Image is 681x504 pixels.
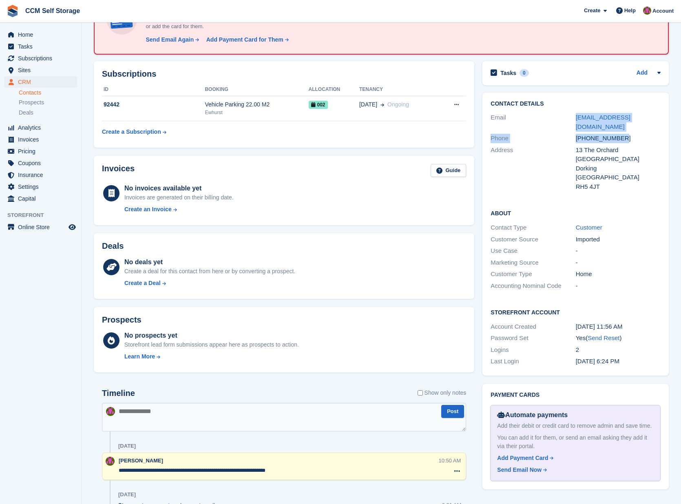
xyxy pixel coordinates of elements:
div: 13 The Orchard [576,146,661,155]
a: menu [4,29,77,40]
div: [PHONE_NUMBER] [576,134,661,143]
div: Dorking [576,164,661,173]
div: Send Email Again [146,35,194,44]
div: Learn More [124,352,155,361]
div: No deals yet [124,257,295,267]
a: Create an Invoice [124,205,234,214]
th: Booking [205,83,308,96]
div: Marketing Source [491,258,575,267]
div: Invoices are generated on their billing date. [124,193,234,202]
a: Add Payment Card [497,454,650,462]
div: Create a Deal [124,279,161,287]
span: Subscriptions [18,53,67,64]
a: Add Payment Card for Them [203,35,290,44]
div: Logins [491,345,575,355]
div: Create a Subscription [102,128,161,136]
div: Contact Type [491,223,575,232]
a: menu [4,157,77,169]
th: Tenancy [359,83,439,96]
div: Use Case [491,246,575,256]
div: Customer Type [491,270,575,279]
a: menu [4,53,77,64]
a: Create a Subscription [102,124,166,139]
div: Add Payment Card [497,454,548,462]
span: Insurance [18,169,67,181]
span: Capital [18,193,67,204]
div: Storefront lead form submissions appear here as prospects to action. [124,340,299,349]
a: CCM Self Storage [22,4,83,18]
a: Guide [431,164,467,177]
a: [EMAIL_ADDRESS][DOMAIN_NAME] [576,114,630,130]
span: [PERSON_NAME] [119,458,163,464]
div: Yes [576,334,661,343]
a: menu [4,122,77,133]
span: Deals [19,109,33,117]
div: Create an Invoice [124,205,172,214]
div: Vehicle Parking 22.00 M2 [205,100,308,109]
h2: Storefront Account [491,308,661,316]
span: ( ) [586,334,621,341]
span: Online Store [18,221,67,233]
span: Home [18,29,67,40]
a: Add [637,69,648,78]
h2: Invoices [102,164,135,177]
th: Allocation [309,83,359,96]
span: Account [652,7,674,15]
th: ID [102,83,205,96]
div: RH5 4JT [576,182,661,192]
a: Send Reset [588,334,619,341]
input: Show only notes [418,389,423,397]
div: [DATE] [118,443,136,449]
a: menu [4,41,77,52]
a: Deals [19,108,77,117]
span: Pricing [18,146,67,157]
div: Accounting Nominal Code [491,281,575,291]
div: 92442 [102,100,205,109]
a: Customer [576,224,602,231]
div: Send Email Now [497,466,542,474]
span: Invoices [18,134,67,145]
div: Password Set [491,334,575,343]
a: menu [4,146,77,157]
span: Tasks [18,41,67,52]
div: You can add it for them, or send an email asking they add it via their portal. [497,433,654,451]
div: Account Created [491,322,575,332]
div: Ewhurst [205,109,308,116]
div: Phone [491,134,575,143]
img: Tracy St Clair [106,457,115,466]
div: No prospects yet [124,331,299,340]
div: Imported [576,235,661,244]
span: Sites [18,64,67,76]
a: menu [4,193,77,204]
div: Home [576,270,661,279]
span: Ongoing [387,101,409,108]
div: - [576,281,661,291]
div: Add Payment Card for Them [206,35,283,44]
h2: Payment cards [491,392,661,398]
a: menu [4,181,77,192]
span: [DATE] [359,100,377,109]
div: [DATE] [118,491,136,498]
div: [DATE] 11:56 AM [576,322,661,332]
h2: About [491,209,661,217]
time: 2025-07-07 17:24:35 UTC [576,358,619,365]
div: Address [491,146,575,192]
img: stora-icon-8386f47178a22dfd0bd8f6a31ec36ba5ce8667c1dd55bd0f319d3a0aa187defe.svg [7,5,19,17]
div: 0 [520,69,529,77]
a: menu [4,221,77,233]
div: 10:50 AM [438,457,461,464]
a: Contacts [19,89,77,97]
span: 002 [309,101,328,109]
div: Last Login [491,357,575,366]
p: This contact created their account but did not add their payment card via the customer portal. Se... [142,15,448,31]
div: Add their debit or credit card to remove admin and save time. [497,422,654,430]
span: Create [584,7,600,15]
span: Analytics [18,122,67,133]
a: menu [4,134,77,145]
h2: Deals [102,241,124,251]
span: Storefront [7,211,81,219]
div: Email [491,113,575,131]
div: - [576,258,661,267]
span: Help [624,7,636,15]
a: Preview store [67,222,77,232]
